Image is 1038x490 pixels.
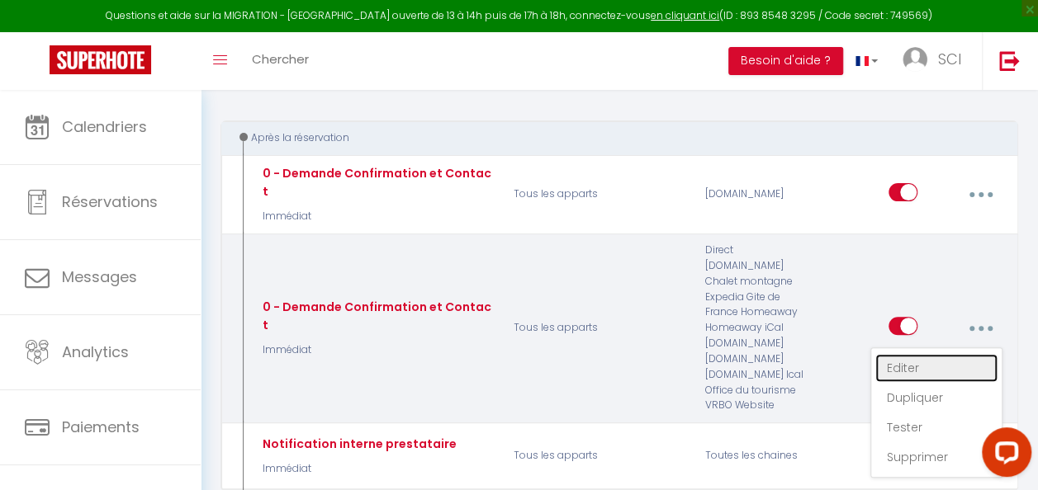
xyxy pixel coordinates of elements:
img: logout [999,50,1020,71]
a: Tester [875,413,998,441]
img: Super Booking [50,45,151,74]
p: Immédiat [258,209,492,224]
button: Besoin d'aide ? [728,47,843,75]
a: Dupliquer [875,384,998,412]
div: 0 - Demande Confirmation et Contact [258,298,492,334]
p: Tous les apparts [503,243,694,413]
p: Tous les apparts [503,164,694,224]
a: Chercher [239,32,321,90]
div: Après la réservation [236,130,988,146]
div: Notification interne prestataire [258,435,457,453]
div: Toutes les chaines [694,431,822,479]
a: en cliquant ici [651,8,719,22]
span: Analytics [62,342,129,362]
div: 0 - Demande Confirmation et Contact [258,164,492,200]
a: Editer [875,354,998,382]
span: Messages [62,266,137,287]
img: ... [903,47,927,72]
p: Immédiat [258,342,492,358]
a: ... SCI [890,32,982,90]
span: SCI [938,49,961,69]
span: Chercher [252,50,309,68]
span: Réservations [62,191,158,212]
span: Paiements [62,417,140,437]
p: Tous les apparts [503,431,694,479]
p: Immédiat [258,461,457,477]
div: [DOMAIN_NAME] [694,164,822,224]
span: Calendriers [62,116,147,137]
a: Supprimer [875,443,998,471]
div: Direct [DOMAIN_NAME] Chalet montagne Expedia Gite de France Homeaway Homeaway iCal [DOMAIN_NAME] ... [694,243,822,413]
iframe: LiveChat chat widget [969,421,1038,490]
